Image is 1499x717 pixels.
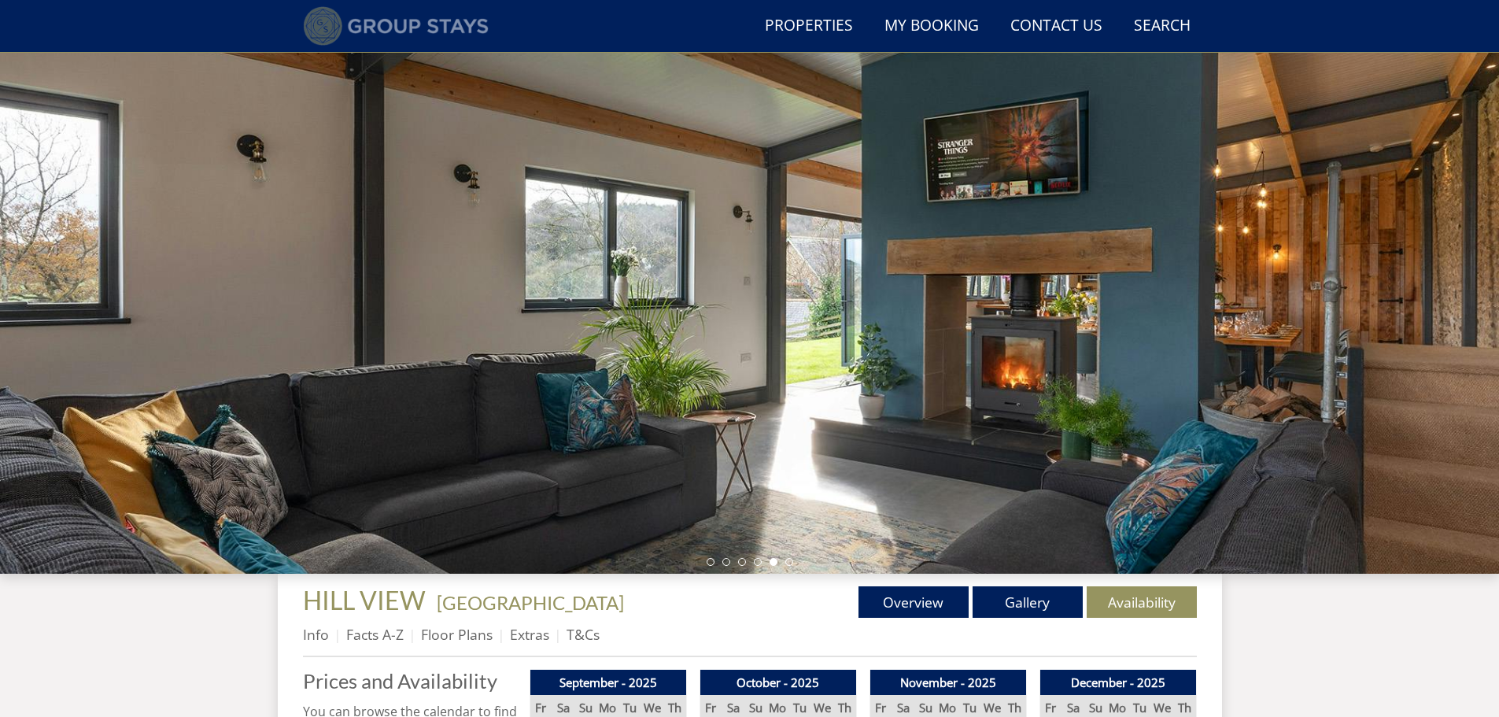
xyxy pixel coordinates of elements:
a: Extras [510,625,549,644]
img: Group Stays [303,6,489,46]
a: Availability [1087,586,1197,618]
a: Facts A-Z [346,625,404,644]
a: Search [1128,9,1197,44]
a: Gallery [973,586,1083,618]
a: Prices and Availability [303,670,517,692]
th: December - 2025 [1039,670,1196,696]
span: HILL VIEW [303,585,426,615]
a: Contact Us [1004,9,1109,44]
a: [GEOGRAPHIC_DATA] [437,591,624,614]
a: Info [303,625,329,644]
th: September - 2025 [530,670,686,696]
a: My Booking [878,9,985,44]
a: Properties [759,9,859,44]
span: - [430,591,624,614]
th: November - 2025 [869,670,1026,696]
a: HILL VIEW [303,585,430,615]
a: Overview [858,586,969,618]
a: T&Cs [567,625,600,644]
a: Floor Plans [421,625,493,644]
th: October - 2025 [700,670,856,696]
